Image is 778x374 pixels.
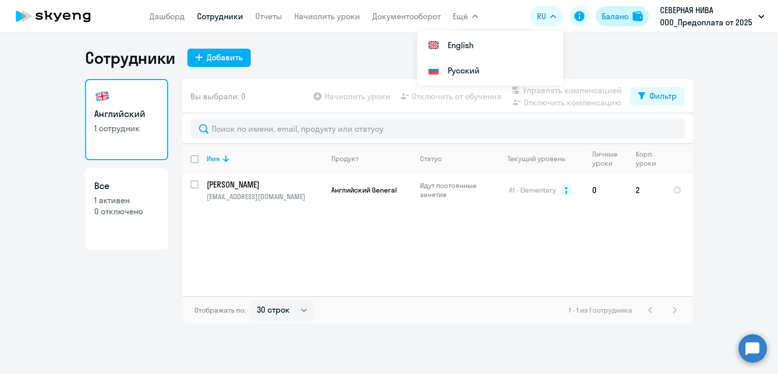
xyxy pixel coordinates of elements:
span: Английский General [331,185,397,195]
div: Статус [420,154,442,163]
td: 2 [628,173,665,207]
button: Балансbalance [596,6,649,26]
img: balance [633,11,643,21]
p: 1 сотрудник [94,123,159,134]
p: Идут постоянные занятия [420,181,489,199]
span: RU [537,10,546,22]
a: Английский1 сотрудник [85,79,168,160]
img: English [427,39,440,51]
span: 1 - 1 из 1 сотрудника [569,306,632,315]
span: Ещё [453,10,468,22]
a: Отчеты [255,11,282,21]
div: Личные уроки [592,149,627,168]
a: [PERSON_NAME] [207,179,323,190]
div: Статус [420,154,489,163]
button: Ещё [453,6,478,26]
h3: Английский [94,107,159,121]
img: english [94,88,110,104]
img: Русский [427,64,440,77]
div: Текущий уровень [508,154,565,163]
a: Документооборот [372,11,441,21]
p: СЕВЕРНАЯ НИВА ООО_Предоплата от 2025 года., ООО "Северная Нива" [660,4,754,28]
a: Все1 активен0 отключено [85,168,168,249]
p: 0 отключено [94,206,159,217]
p: [PERSON_NAME] [207,179,321,190]
p: [EMAIL_ADDRESS][DOMAIN_NAME] [207,192,323,201]
h1: Сотрудники [85,48,175,68]
a: Сотрудники [197,11,243,21]
div: Фильтр [649,90,677,102]
div: Продукт [331,154,359,163]
button: СЕВЕРНАЯ НИВА ООО_Предоплата от 2025 года., ООО "Северная Нива" [655,4,769,28]
h3: Все [94,179,159,193]
a: Дашборд [149,11,185,21]
button: Добавить [187,49,251,67]
button: Фильтр [630,87,685,105]
a: Начислить уроки [294,11,360,21]
div: Имя [207,154,323,163]
span: Вы выбрали: 0 [190,90,246,102]
div: Корп. уроки [636,149,657,168]
div: Текущий уровень [498,154,583,163]
div: Корп. уроки [636,149,664,168]
ul: Ещё [417,30,563,85]
div: Добавить [207,51,243,63]
div: Личные уроки [592,149,620,168]
span: A1 - Elementary [509,185,556,195]
button: RU [530,6,563,26]
div: Имя [207,154,220,163]
div: Продукт [331,154,411,163]
input: Поиск по имени, email, продукту или статусу [190,119,685,139]
span: Отображать по: [194,306,246,315]
p: 1 активен [94,195,159,206]
td: 0 [584,173,628,207]
div: Баланс [602,10,629,22]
